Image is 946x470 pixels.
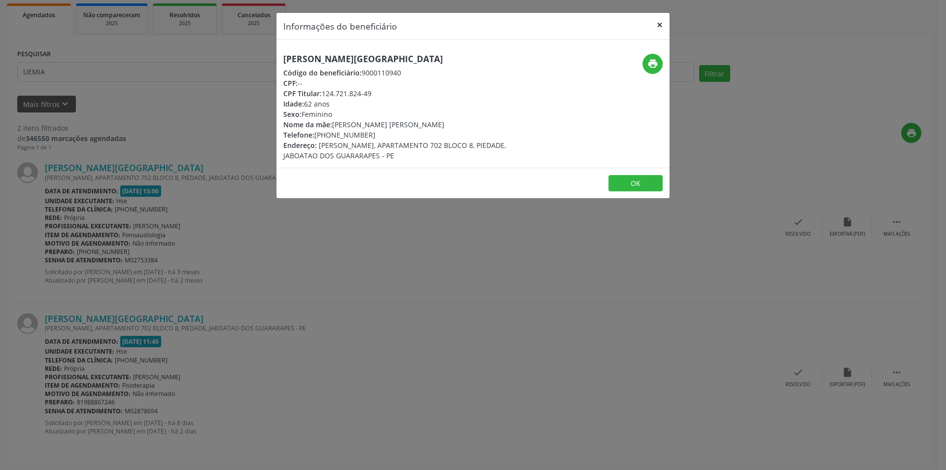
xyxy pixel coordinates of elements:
[283,99,304,108] span: Idade:
[283,20,397,33] h5: Informações do beneficiário
[283,89,322,98] span: CPF Titular:
[283,78,532,88] div: --
[283,68,532,78] div: 9000110940
[647,58,658,69] i: print
[650,13,670,37] button: Close
[283,99,532,109] div: 62 anos
[608,175,663,192] button: OK
[283,109,302,119] span: Sexo:
[283,130,314,140] span: Telefone:
[642,54,663,74] button: print
[283,68,362,77] span: Código do beneficiário:
[283,109,532,119] div: Feminino
[283,130,532,140] div: [PHONE_NUMBER]
[283,119,532,130] div: [PERSON_NAME] [PERSON_NAME]
[283,78,298,88] span: CPF:
[283,141,506,160] span: [PERSON_NAME], APARTAMENTO 702 BLOCO 8, PIEDADE, JABOATAO DOS GUARARAPES - PE
[283,141,317,150] span: Endereço:
[283,120,332,129] span: Nome da mãe:
[283,88,532,99] div: 124.721.824-49
[283,54,532,64] h5: [PERSON_NAME][GEOGRAPHIC_DATA]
